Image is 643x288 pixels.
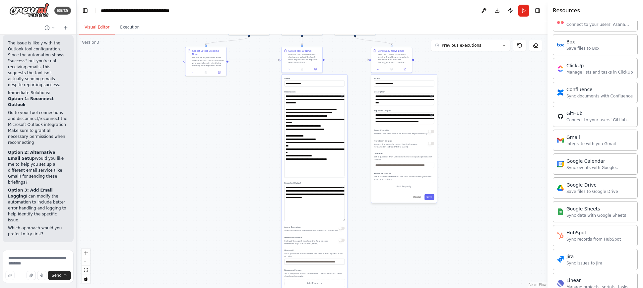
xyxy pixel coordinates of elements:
[371,47,412,73] div: Send Daily News EmailTake the curated daily news briefing from the previous task and send it via ...
[557,41,564,48] img: Box
[374,77,434,80] label: Name
[566,22,633,27] div: Connect to your users’ Asana accounts
[8,188,53,199] strong: Option 3: Add Email Logging
[374,140,392,142] span: Markdown Output
[374,175,434,181] p: Set a response format for the task. Useful when you need structured outputs.
[566,38,600,45] div: Box
[374,183,434,190] button: Add Property
[295,67,309,71] button: No output available
[8,149,68,185] p: Would you like me to help you set up a different email service (like Gmail) for sending these bri...
[214,71,225,75] button: Open in side panel
[284,229,338,232] p: Whether the task should be executed asynchronously.
[8,40,68,88] p: The issue is likely with the Outlook tool configuration. Since the automation shows "success" but...
[566,70,633,75] div: Manage lists and tasks in ClickUp
[82,249,90,257] button: zoom in
[9,3,49,18] img: Logo
[284,90,345,93] label: Description
[284,240,339,245] p: Instruct the agent to return the final answer formatted in [GEOGRAPHIC_DATA]
[60,24,71,32] button: Start a new chat
[557,232,564,239] img: HubSpot
[8,96,54,107] strong: Option 1: Reconnect Outlook
[82,266,90,274] button: fit view
[42,24,58,32] button: Switch to previous chat
[5,271,15,280] button: Improve this prompt
[442,43,481,48] span: Previous executions
[284,249,345,252] label: Guardrail
[429,113,433,117] button: Open in editor
[204,37,251,45] g: Edge from 937eed72-0075-4b62-a1fa-b881f09914bb to 8ae4ebde-efa0-4fef-8e4d-e50faa1b9624
[557,280,564,287] img: Linear
[82,40,99,45] div: Version 3
[8,110,68,128] li: Go to your tool connections and disconnect/reconnect the Microsoft Outlook integration
[228,58,280,62] g: Edge from 8ae4ebde-efa0-4fef-8e4d-e50faa1b9624 to 331e09d6-a7be-491f-825d-b529f97d74e7
[374,155,434,161] p: Set a guardrail that validates the task output against a set of rules.
[533,6,542,15] button: Hide right sidebar
[300,37,304,45] g: Edge from b6e19945-bd16-451f-bc3a-efadedc44c67 to 331e09d6-a7be-491f-825d-b529f97d74e7
[553,7,580,15] h4: Resources
[566,62,633,69] div: ClickUp
[192,49,224,56] div: Collect Latest Breaking News
[8,90,68,96] h2: Immediate Solutions:
[557,113,564,120] img: GitHub
[101,7,175,14] nav: breadcrumb
[354,37,393,45] g: Edge from f3f1adf5-afc0-4e17-87a0-2ca87582a697 to b0b34bd6-fad9-47a3-819b-94761df067d3
[566,46,600,51] div: Save files to Box
[115,21,145,34] button: Execution
[374,90,434,93] label: Description
[284,182,345,184] label: Expected Output
[557,137,564,144] img: Gmail
[284,77,345,80] label: Name
[566,182,618,188] div: Google Drive
[199,71,213,75] button: No output available
[566,141,616,146] div: Integrate with you Gmail
[566,213,626,218] div: Sync data with Google Sheets
[8,225,68,237] p: Which approach would you prefer to try first?
[284,272,345,277] p: Set a response format for the task. Useful when you need structured outputs.
[557,185,564,191] img: Google Drive
[566,205,626,212] div: Google Sheets
[374,129,390,132] span: Async Execution
[378,53,410,64] div: Take the curated daily news briefing from the previous task and send it via email to {email_recip...
[185,47,226,76] div: Collect Latest Breaking NewsYou are an experienced news researcher and digital journalist who spe...
[8,128,68,145] li: Make sure to grant all necessary permissions when reconnecting
[424,194,434,200] button: Save
[557,161,564,167] img: Google Calendar
[79,21,115,34] button: Visual Editor
[52,273,62,278] span: Send
[566,229,621,236] div: HubSpot
[566,117,633,123] div: Connect to your users’ GitHub accounts
[566,237,621,242] div: Sync records from HubSpot
[27,271,36,280] button: Upload files
[374,152,434,155] label: Guardrail
[566,277,633,284] div: Linear
[81,6,90,15] button: Hide left sidebar
[48,271,71,280] button: Send
[566,110,633,117] div: GitHub
[284,269,345,271] label: Response Format
[284,226,300,228] span: Async Execution
[557,65,564,72] img: ClickUp
[399,67,411,71] button: Open in side panel
[281,47,323,73] div: Curate Top 10 NewsAnalyze the collected news stories and select the top 5 most important and impa...
[340,186,344,190] button: Open in editor
[378,49,404,52] div: Send Daily News Email
[288,49,311,52] div: Curate Top 10 News
[566,165,633,170] div: Sync events with Google Calendar
[429,94,433,98] button: Open in editor
[8,150,55,161] strong: Option 2: Alternative Email Setup
[284,252,345,258] p: Set a guardrail that validates the task output against a set of rules.
[557,89,564,96] img: Confluence
[374,132,428,135] p: Whether the task should be executed asynchronously.
[566,260,603,266] div: Sync issues to Jira
[566,134,616,141] div: Gmail
[374,109,434,112] label: Expected Output
[557,208,564,215] img: Google Sheets
[54,7,71,15] div: BETA
[340,94,344,98] button: Open in editor
[192,56,224,67] div: You are an experienced news researcher and digital journalist who specializes in identifying tren...
[37,271,46,280] button: Click to speak your automation idea
[325,58,369,62] g: Edge from 331e09d6-a7be-491f-825d-b529f97d74e7 to b0b34bd6-fad9-47a3-819b-94761df067d3
[8,187,68,223] p: I can modify the automation to include better error handling and logging to help identify the spe...
[431,40,510,51] button: Previous executions
[374,172,434,175] label: Response Format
